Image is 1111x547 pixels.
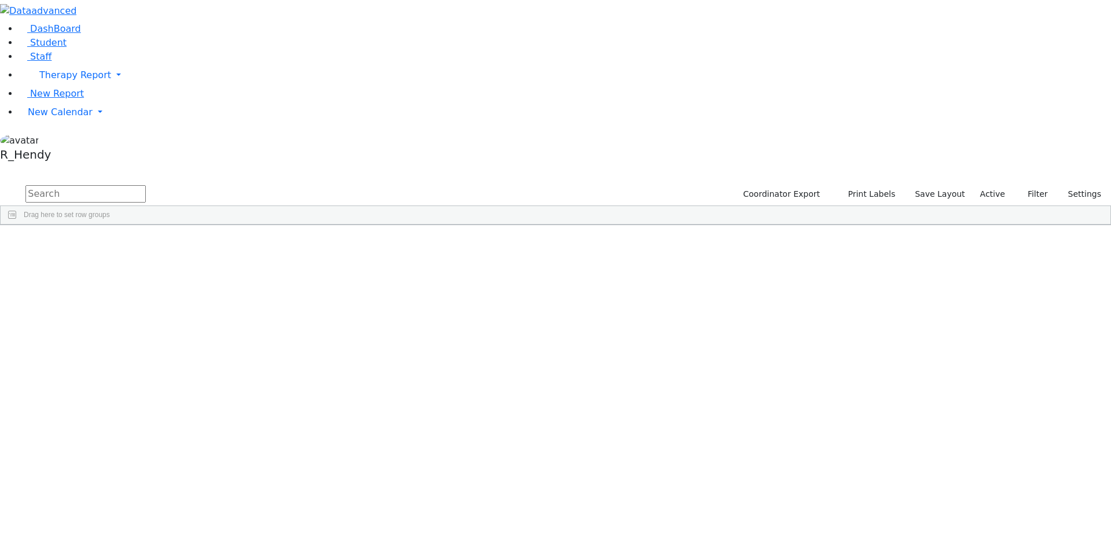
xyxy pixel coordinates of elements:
span: New Report [30,88,84,99]
button: Settings [1053,185,1106,203]
span: Staff [30,51,51,62]
a: Student [19,37,67,48]
a: New Report [19,88,84,99]
span: Drag here to set row groups [24,211,110,219]
input: Search [25,185,146,203]
button: Print Labels [834,185,900,203]
a: Staff [19,51,51,62]
span: Therapy Report [39,69,111,80]
span: Student [30,37,67,48]
button: Filter [1013,185,1053,203]
button: Coordinator Export [735,185,825,203]
span: DashBoard [30,23,81,34]
a: New Calendar [19,101,1111,124]
a: DashBoard [19,23,81,34]
span: New Calendar [28,107,93,118]
button: Save Layout [910,185,970,203]
a: Therapy Report [19,64,1111,87]
label: Active [975,185,1010,203]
